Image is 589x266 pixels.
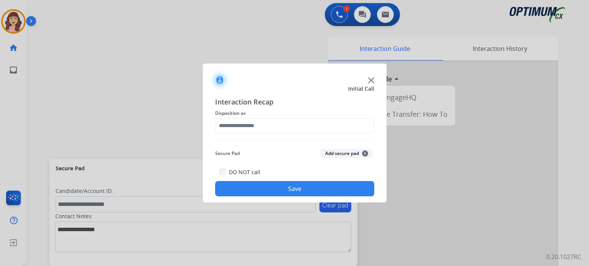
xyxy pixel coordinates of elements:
[215,181,374,196] button: Save
[362,150,368,157] span: +
[215,96,374,109] span: Interaction Recap
[546,252,581,261] p: 0.20.1027RC
[215,109,374,118] span: Disposition as
[211,71,229,89] img: contactIcon
[321,149,373,158] button: Add secure pad+
[348,85,374,93] span: Initial Call
[229,168,260,176] label: DO NOT call
[215,149,240,158] span: Secure Pad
